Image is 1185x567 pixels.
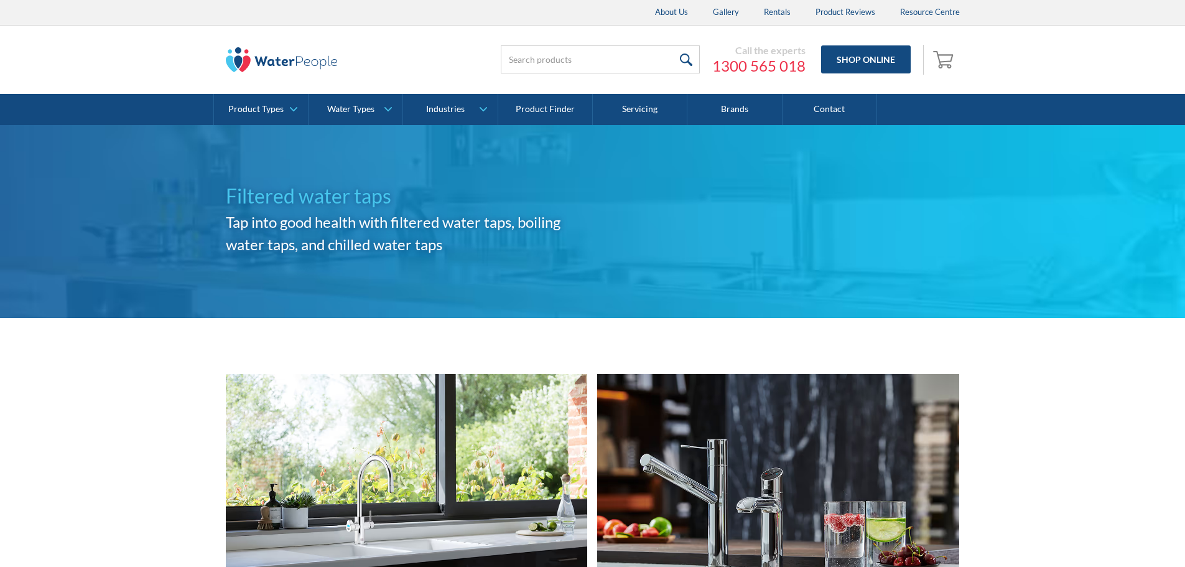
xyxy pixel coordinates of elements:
a: Shop Online [821,45,911,73]
div: Industries [426,104,465,115]
input: Search products [501,45,700,73]
a: Industries [403,94,497,125]
a: Product Finder [498,94,593,125]
a: Open cart [930,45,960,75]
h1: Filtered water taps [226,181,593,211]
a: Contact [783,94,877,125]
h2: Tap into good health with filtered water taps, boiling water taps, and chilled water taps [226,211,593,256]
div: Product Types [228,104,284,115]
div: Call the experts [712,44,806,57]
img: shopping cart [933,49,957,69]
img: The Water People [226,47,338,72]
a: Brands [687,94,782,125]
a: 1300 565 018 [712,57,806,75]
div: Water Types [327,104,374,115]
a: Servicing [593,94,687,125]
a: Product Types [214,94,308,125]
a: Water Types [309,94,402,125]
